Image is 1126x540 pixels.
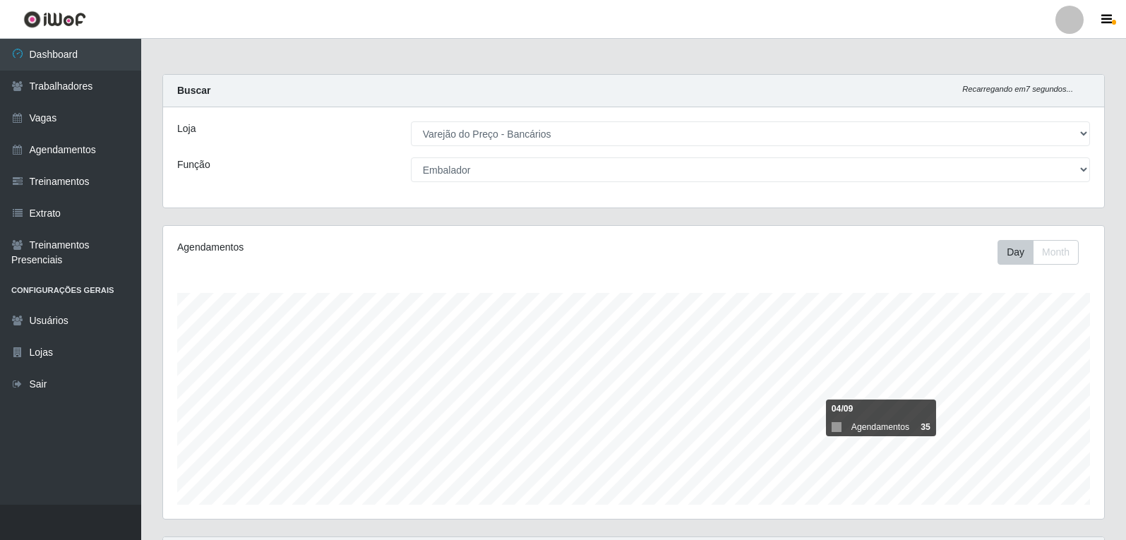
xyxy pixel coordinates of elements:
[998,240,1090,265] div: Toolbar with button groups
[1033,240,1079,265] button: Month
[177,240,545,255] div: Agendamentos
[998,240,1034,265] button: Day
[962,85,1073,93] i: Recarregando em 7 segundos...
[177,85,210,96] strong: Buscar
[998,240,1079,265] div: First group
[177,157,210,172] label: Função
[23,11,86,28] img: CoreUI Logo
[177,121,196,136] label: Loja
